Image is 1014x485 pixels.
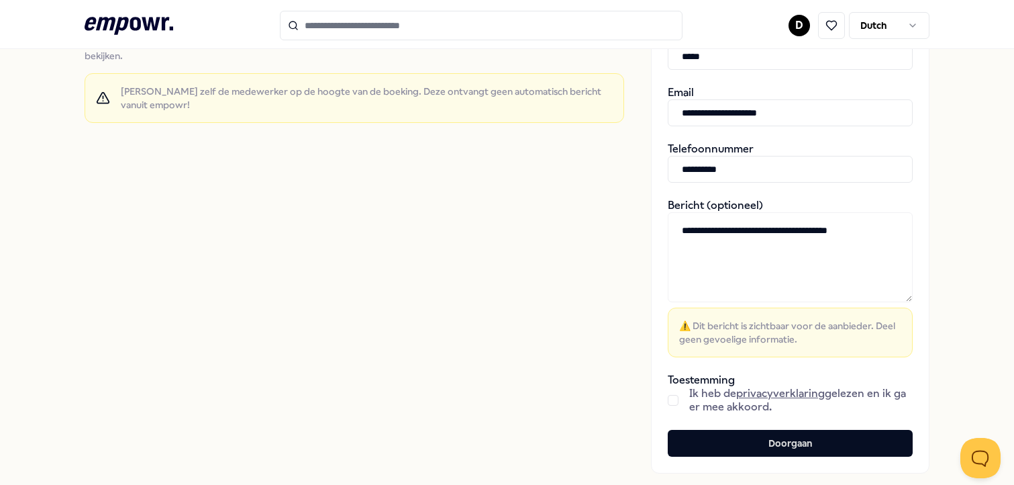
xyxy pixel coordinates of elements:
div: Bericht (optioneel) [668,199,913,357]
span: Ik heb de gelezen en ik ga er mee akkoord. [689,387,913,414]
input: Search for products, categories or subcategories [280,11,682,40]
button: D [789,15,810,36]
a: privacyverklaring [736,387,825,400]
button: Doorgaan [668,430,913,457]
div: Email [668,86,913,126]
div: Toestemming [668,373,913,414]
div: Achternaam [668,30,913,70]
span: We houden je op de hoogte over de status van deze boeking via email. Je kunt de geplaatste boekin... [85,36,624,62]
iframe: Help Scout Beacon - Open [960,438,1001,478]
span: [PERSON_NAME] zelf de medewerker op de hoogte van de boeking. Deze ontvangt geen automatisch beri... [121,85,613,112]
div: Telefoonnummer [668,142,913,183]
span: ⚠️ Dit bericht is zichtbaar voor de aanbieder. Deel geen gevoelige informatie. [679,319,901,346]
